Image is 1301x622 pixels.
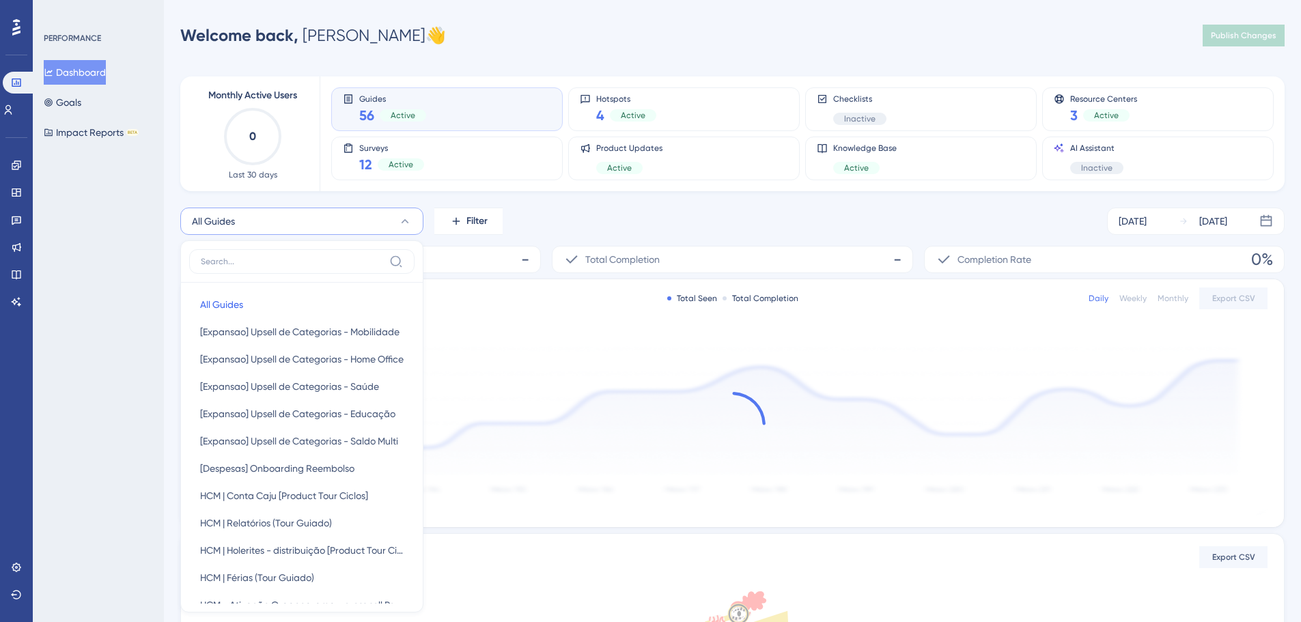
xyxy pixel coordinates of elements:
[192,213,235,229] span: All Guides
[389,159,413,170] span: Active
[596,94,656,103] span: Hotspots
[1070,143,1123,154] span: AI Assistant
[44,60,106,85] button: Dashboard
[521,249,529,270] span: -
[189,291,415,318] button: All Guides
[723,293,798,304] div: Total Completion
[180,25,446,46] div: [PERSON_NAME] 👋
[621,110,645,121] span: Active
[585,251,660,268] span: Total Completion
[189,427,415,455] button: [Expansao] Upsell de Categorias - Saldo Multi
[189,509,415,537] button: HCM | Relatórios (Tour Guiado)
[1199,287,1268,309] button: Export CSV
[1081,162,1113,173] span: Inactive
[44,33,101,44] div: PERFORMANCE
[189,400,415,427] button: [Expansao] Upsell de Categorias - Educação
[1094,110,1119,121] span: Active
[391,110,415,121] span: Active
[844,162,869,173] span: Active
[200,515,332,531] span: HCM | Relatórios (Tour Guiado)
[200,597,404,613] span: HCM - Ativação Organograma - cross sell Pedidos
[1089,293,1108,304] div: Daily
[200,460,354,477] span: [Despesas] Onboarding Reembolso
[466,213,488,229] span: Filter
[189,591,415,619] button: HCM - Ativação Organograma - cross sell Pedidos
[1211,30,1276,41] span: Publish Changes
[596,143,662,154] span: Product Updates
[1070,94,1137,103] span: Resource Centers
[1212,552,1255,563] span: Export CSV
[359,106,374,125] span: 56
[189,482,415,509] button: HCM | Conta Caju [Product Tour Ciclos]
[229,169,277,180] span: Last 30 days
[667,293,717,304] div: Total Seen
[1199,213,1227,229] div: [DATE]
[893,249,901,270] span: -
[1251,249,1273,270] span: 0%
[249,130,256,143] text: 0
[189,318,415,345] button: [Expansao] Upsell de Categorias - Mobilidade
[607,162,632,173] span: Active
[359,155,372,174] span: 12
[434,208,503,235] button: Filter
[200,542,404,559] span: HCM | Holerites - distribuição [Product Tour Ciclos]
[200,378,379,395] span: [Expansao] Upsell de Categorias - Saúde
[1203,25,1285,46] button: Publish Changes
[359,94,426,103] span: Guides
[189,537,415,564] button: HCM | Holerites - distribuição [Product Tour Ciclos]
[189,345,415,373] button: [Expansao] Upsell de Categorias - Home Office
[200,487,368,504] span: HCM | Conta Caju [Product Tour Ciclos]
[596,106,604,125] span: 4
[833,143,897,154] span: Knowledge Base
[180,25,298,45] span: Welcome back,
[180,208,423,235] button: All Guides
[200,324,400,340] span: [Expansao] Upsell de Categorias - Mobilidade
[44,90,81,115] button: Goals
[208,87,297,104] span: Monthly Active Users
[1119,293,1147,304] div: Weekly
[200,406,395,422] span: [Expansao] Upsell de Categorias - Educação
[1119,213,1147,229] div: [DATE]
[833,94,886,104] span: Checklists
[200,433,398,449] span: [Expansao] Upsell de Categorias - Saldo Multi
[201,256,384,267] input: Search...
[189,373,415,400] button: [Expansao] Upsell de Categorias - Saúde
[1212,293,1255,304] span: Export CSV
[1070,106,1078,125] span: 3
[200,569,314,586] span: HCM | Férias (Tour Guiado)
[189,564,415,591] button: HCM | Férias (Tour Guiado)
[189,455,415,482] button: [Despesas] Onboarding Reembolso
[126,129,139,136] div: BETA
[44,120,139,145] button: Impact ReportsBETA
[200,351,404,367] span: [Expansao] Upsell de Categorias - Home Office
[200,296,243,313] span: All Guides
[957,251,1031,268] span: Completion Rate
[844,113,876,124] span: Inactive
[359,143,424,152] span: Surveys
[1199,546,1268,568] button: Export CSV
[1158,293,1188,304] div: Monthly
